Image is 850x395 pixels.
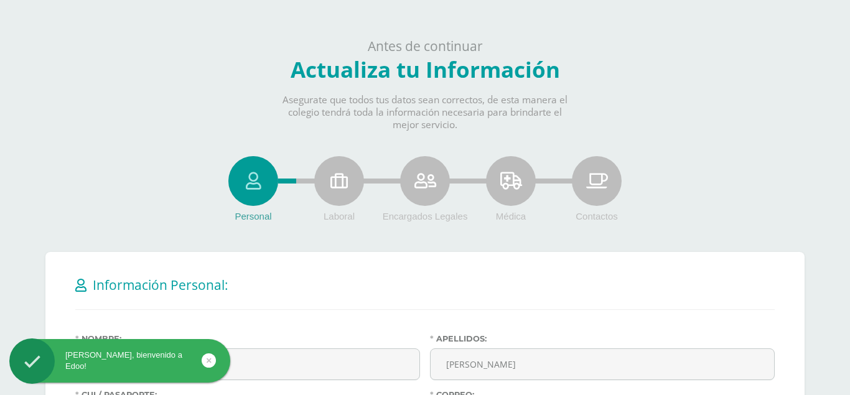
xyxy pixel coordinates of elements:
[324,211,355,221] span: Laboral
[368,37,483,55] span: Antes de continuar
[430,334,775,343] label: Apellidos:
[272,94,578,131] p: Asegurate que todos tus datos sean correctos, de esta manera el colegio tendrá toda la informació...
[9,350,230,372] div: [PERSON_NAME], bienvenido a Edoo!
[75,334,420,343] label: Nombre:
[383,211,468,221] span: Encargados Legales
[235,211,271,221] span: Personal
[93,276,228,294] span: Información Personal:
[576,211,618,221] span: Contactos
[496,211,526,221] span: Médica
[431,349,774,379] input: Apellidos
